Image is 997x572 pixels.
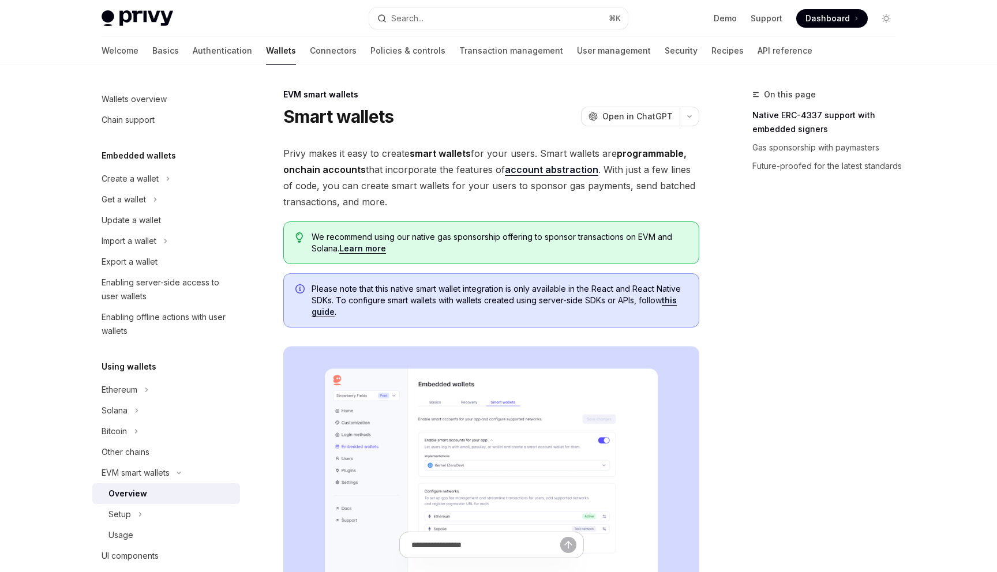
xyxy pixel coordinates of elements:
[102,113,155,127] div: Chain support
[102,172,159,186] div: Create a wallet
[714,13,737,24] a: Demo
[108,507,131,521] div: Setup
[152,37,179,65] a: Basics
[283,145,699,210] span: Privy makes it easy to create for your users. Smart wallets are that incorporate the features of ...
[295,284,307,296] svg: Info
[295,232,303,243] svg: Tip
[102,193,146,206] div: Get a wallet
[92,210,240,231] a: Update a wallet
[665,37,698,65] a: Security
[108,528,133,542] div: Usage
[102,10,173,27] img: light logo
[102,360,156,374] h5: Using wallets
[752,138,905,157] a: Gas sponsorship with paymasters
[102,255,158,269] div: Export a wallet
[577,37,651,65] a: User management
[102,424,127,438] div: Bitcoin
[92,110,240,130] a: Chain support
[108,487,147,501] div: Overview
[602,111,673,122] span: Open in ChatGPT
[459,37,563,65] a: Transaction management
[193,37,252,65] a: Authentication
[102,310,233,338] div: Enabling offline actions with user wallets
[283,106,393,127] h1: Smart wallets
[752,106,905,138] a: Native ERC-4337 support with embedded signers
[312,283,687,318] span: Please note that this native smart wallet integration is only available in the React and React Na...
[92,442,240,462] a: Other chains
[877,9,895,28] button: Toggle dark mode
[312,231,687,254] span: We recommend using our native gas sponsorship offering to sponsor transactions on EVM and Solana.
[92,251,240,272] a: Export a wallet
[560,537,576,553] button: Send message
[751,13,782,24] a: Support
[339,243,386,254] a: Learn more
[410,148,471,159] strong: smart wallets
[92,272,240,307] a: Enabling server-side access to user wallets
[102,149,176,163] h5: Embedded wallets
[102,234,156,248] div: Import a wallet
[102,404,128,417] div: Solana
[102,445,149,459] div: Other chains
[102,213,161,227] div: Update a wallet
[92,545,240,566] a: UI components
[391,12,423,25] div: Search...
[102,92,167,106] div: Wallets overview
[92,483,240,504] a: Overview
[92,525,240,545] a: Usage
[711,37,744,65] a: Recipes
[102,276,233,303] div: Enabling server-side access to user wallets
[609,14,621,23] span: ⌘ K
[758,37,812,65] a: API reference
[370,37,445,65] a: Policies & controls
[92,89,240,110] a: Wallets overview
[505,164,598,176] a: account abstraction
[102,549,159,563] div: UI components
[102,466,170,480] div: EVM smart wallets
[283,89,699,100] div: EVM smart wallets
[266,37,296,65] a: Wallets
[581,107,680,126] button: Open in ChatGPT
[92,307,240,341] a: Enabling offline actions with user wallets
[369,8,628,29] button: Search...⌘K
[764,88,816,101] span: On this page
[102,37,138,65] a: Welcome
[752,157,905,175] a: Future-proofed for the latest standards
[796,9,868,28] a: Dashboard
[310,37,357,65] a: Connectors
[805,13,850,24] span: Dashboard
[102,383,137,397] div: Ethereum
